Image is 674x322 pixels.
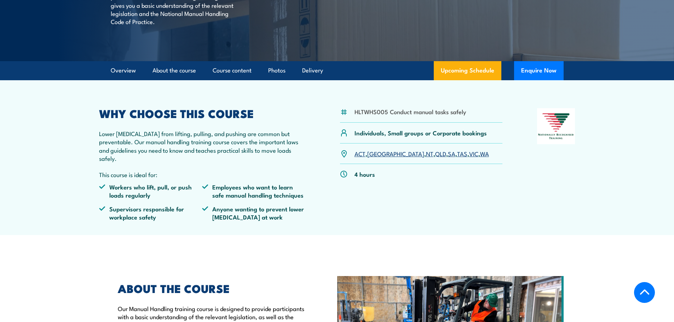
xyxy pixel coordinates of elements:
a: WA [480,149,489,158]
a: NT [426,149,433,158]
p: Individuals, Small groups or Corporate bookings [355,129,487,137]
a: Photos [268,61,286,80]
a: About the course [152,61,196,80]
a: VIC [469,149,478,158]
p: Lower [MEDICAL_DATA] from lifting, pulling, and pushing are common but preventable. Our manual ha... [99,129,306,163]
img: Nationally Recognised Training logo. [537,108,575,144]
a: SA [448,149,455,158]
a: TAS [457,149,467,158]
li: Anyone wanting to prevent lower [MEDICAL_DATA] at work [202,205,305,221]
p: , , , , , , , [355,150,489,158]
li: Employees who want to learn safe manual handling techniques [202,183,305,199]
p: 4 hours [355,170,375,178]
button: Enquire Now [514,61,564,80]
h2: WHY CHOOSE THIS COURSE [99,108,306,118]
h2: ABOUT THE COURSE [118,283,305,293]
li: Workers who lift, pull, or push loads regularly [99,183,202,199]
a: QLD [435,149,446,158]
a: [GEOGRAPHIC_DATA] [367,149,424,158]
p: This course is ideal for: [99,170,306,178]
li: Supervisors responsible for workplace safety [99,205,202,221]
a: Delivery [302,61,323,80]
a: ACT [355,149,365,158]
li: HLTWHS005 Conduct manual tasks safely [355,107,466,116]
a: Upcoming Schedule [434,61,501,80]
a: Course content [213,61,252,80]
a: Overview [111,61,136,80]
